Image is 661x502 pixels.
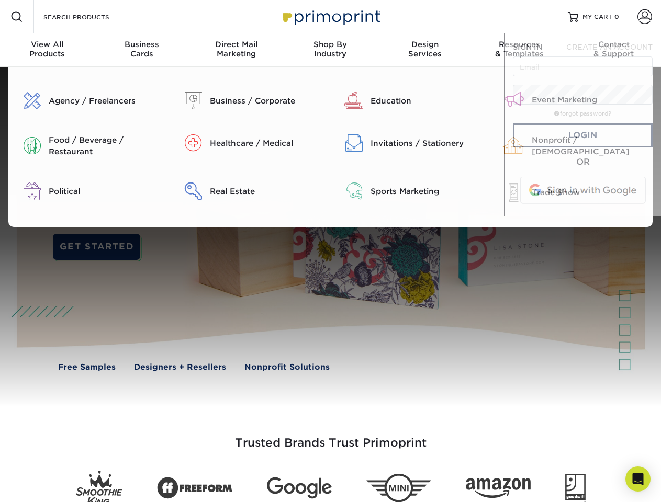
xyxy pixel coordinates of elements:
[513,43,542,51] span: SIGN IN
[378,33,472,67] a: DesignServices
[25,411,637,462] h3: Trusted Brands Trust Primoprint
[267,477,332,499] img: Google
[565,474,586,502] img: Goodwill
[513,123,653,147] a: Login
[283,40,377,59] div: Industry
[189,40,283,49] span: Direct Mail
[94,40,188,59] div: Cards
[554,110,611,117] a: forgot password?
[472,40,566,49] span: Resources
[614,13,619,20] span: 0
[94,40,188,49] span: Business
[466,478,531,498] img: Amazon
[378,40,472,49] span: Design
[582,13,612,21] span: MY CART
[566,43,653,51] span: CREATE AN ACCOUNT
[513,156,653,168] div: OR
[513,56,653,76] input: Email
[283,40,377,49] span: Shop By
[283,33,377,67] a: Shop ByIndustry
[94,33,188,67] a: BusinessCards
[42,10,144,23] input: SEARCH PRODUCTS.....
[189,40,283,59] div: Marketing
[625,466,651,492] div: Open Intercom Messenger
[472,40,566,59] div: & Templates
[378,40,472,59] div: Services
[189,33,283,67] a: Direct MailMarketing
[278,5,383,28] img: Primoprint
[472,33,566,67] a: Resources& Templates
